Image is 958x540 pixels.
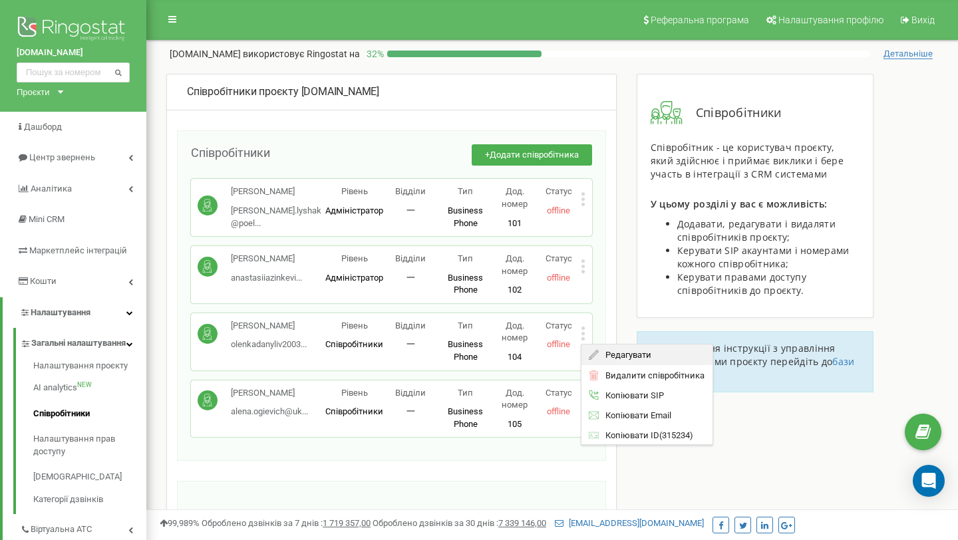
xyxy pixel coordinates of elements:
a: [EMAIL_ADDRESS][DOMAIN_NAME] [555,518,704,528]
span: Business Phone [448,273,483,295]
span: [PERSON_NAME].lyshak@poel... [231,205,321,228]
div: Open Intercom Messenger [913,465,945,497]
a: Категорії дзвінків [33,490,146,506]
span: Для отримання інструкції з управління співробітниками проєкту перейдіть до [647,342,836,368]
span: Оброблено дзвінків за 30 днів : [373,518,546,528]
span: 一 [406,273,415,283]
span: Статус [546,388,572,398]
span: Співробітник - це користувач проєкту, який здійснює і приймає виклики і бере участь в інтеграції ... [651,141,844,180]
span: Mini CRM [29,214,65,224]
span: Рівень [341,186,368,196]
p: [PERSON_NAME] [231,186,325,198]
span: Статус [546,321,572,331]
span: Тип [458,253,473,263]
p: 32 % [360,47,387,61]
span: Business Phone [448,406,483,429]
p: 101 [493,217,537,230]
span: Дод. номер [502,388,528,410]
span: Тип [458,321,473,331]
span: Копіювати SIP [599,391,664,400]
p: 102 [493,284,537,297]
span: 99,989% [160,518,200,528]
a: Загальні налаштування [20,328,146,355]
span: Рівень [341,253,368,263]
span: 一 [406,339,415,349]
span: Додати співробітника [490,150,579,160]
span: Відділи [395,388,426,398]
span: Відділи [395,253,426,263]
span: 一 [406,205,415,215]
span: Копіювати ID [599,431,659,440]
a: Налаштування проєкту [33,360,146,376]
span: Дод. номер [502,321,528,343]
p: [PERSON_NAME] [231,253,302,265]
span: Адміністратор [325,205,383,215]
div: [DOMAIN_NAME] [187,84,596,100]
span: Business Phone [448,339,483,362]
p: 105 [493,418,537,431]
span: Аналiтика [31,184,72,194]
span: Співробітники [683,104,782,122]
span: Віртуальна АТС [31,523,92,536]
span: offline [547,273,570,283]
span: alena.ogievich@uk... [231,406,308,416]
span: Тип [458,186,473,196]
span: Копіювати Email [599,411,671,420]
u: 7 339 146,00 [498,518,546,528]
u: 1 719 357,00 [323,518,371,528]
span: Дод. номер [502,186,528,209]
span: У цьому розділі у вас є можливість: [651,198,828,210]
a: Налаштування прав доступу [33,426,146,464]
span: Співробітники [325,406,383,416]
span: Business Phone [448,205,483,228]
span: Рівень [341,388,368,398]
span: Відділи [395,321,426,331]
span: Маркетплейс інтеграцій [29,245,127,255]
a: [DOMAIN_NAME] [17,47,130,59]
span: olenkadanyliv2003... [231,339,307,349]
span: Статус [546,186,572,196]
span: Реферальна програма [651,15,749,25]
p: [PERSON_NAME] [231,320,307,333]
span: Видалити співробітника [599,371,705,380]
img: Ringostat logo [17,13,130,47]
span: Оброблено дзвінків за 7 днів : [202,518,371,528]
span: offline [547,205,570,215]
span: Рівень [341,321,368,331]
span: anastasiiazinkevi... [231,273,302,283]
a: Співробітники [33,401,146,427]
span: offline [547,339,570,349]
button: +Додати співробітника [472,144,592,166]
span: Відділи [395,186,426,196]
p: [PERSON_NAME] [231,387,308,400]
span: Налаштування [31,307,90,317]
div: ( 315234 ) [581,426,713,445]
a: [DEMOGRAPHIC_DATA] [33,464,146,490]
div: Проєкти [17,86,50,98]
span: Центр звернень [29,152,95,162]
span: Співробітники [191,146,270,160]
span: Налаштування профілю [778,15,883,25]
span: Співробітники проєкту [187,85,299,98]
span: використовує Ringostat на [243,49,360,59]
span: Дод. номер [502,253,528,276]
span: Статус [546,253,572,263]
span: offline [547,406,570,416]
span: Загальні налаштування [31,337,126,350]
a: Налаштування [3,297,146,329]
p: 104 [493,351,537,364]
span: Дашборд [24,122,62,132]
span: Детальніше [883,49,933,59]
span: 一 [406,406,415,416]
span: Редагувати [599,350,651,359]
span: Тип [458,388,473,398]
span: Вихід [911,15,935,25]
span: Додавати, редагувати і видаляти співробітників проєкту; [677,217,836,243]
span: Співробітники [325,339,383,349]
span: Адміністратор [325,273,383,283]
span: Керувати SIP акаунтами і номерами кожного співробітника; [677,244,850,270]
p: [DOMAIN_NAME] [170,47,360,61]
input: Пошук за номером [17,63,130,82]
a: AI analyticsNEW [33,375,146,401]
span: Керувати правами доступу співробітників до проєкту. [677,271,806,297]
